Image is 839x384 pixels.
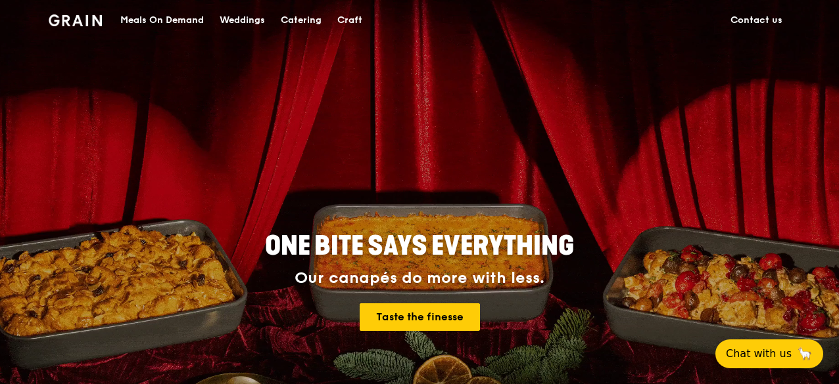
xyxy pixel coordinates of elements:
span: Chat with us [726,346,792,362]
span: 🦙 [797,346,813,362]
a: Catering [273,1,329,40]
button: Chat with us🦙 [715,339,823,368]
span: ONE BITE SAYS EVERYTHING [265,230,574,262]
div: Weddings [220,1,265,40]
a: Contact us [723,1,790,40]
a: Weddings [212,1,273,40]
div: Catering [281,1,322,40]
a: Craft [329,1,370,40]
div: Meals On Demand [120,1,204,40]
a: Taste the finesse [360,303,480,331]
div: Craft [337,1,362,40]
div: Our canapés do more with less. [183,269,656,288]
img: Grain [49,14,102,26]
